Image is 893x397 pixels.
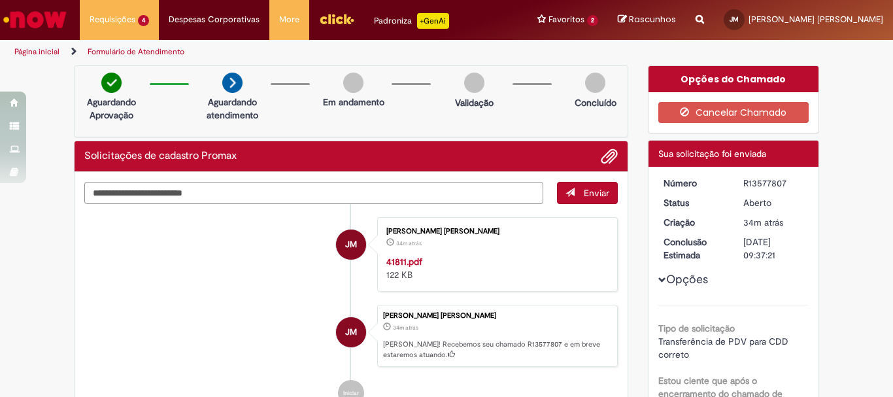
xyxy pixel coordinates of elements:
[345,229,357,260] span: JM
[743,177,804,190] div: R13577807
[90,13,135,26] span: Requisições
[417,13,449,29] p: +GenAi
[587,15,598,26] span: 2
[386,228,604,235] div: [PERSON_NAME] [PERSON_NAME]
[279,13,299,26] span: More
[386,256,422,268] a: 41811.pdf
[336,317,366,347] div: Jessica Cavalheiro Marani
[10,40,586,64] ul: Trilhas de página
[455,96,494,109] p: Validação
[201,95,264,122] p: Aguardando atendimento
[138,15,149,26] span: 4
[649,66,819,92] div: Opções do Chamado
[749,14,883,25] span: [PERSON_NAME] [PERSON_NAME]
[575,96,616,109] p: Concluído
[654,196,734,209] dt: Status
[601,148,618,165] button: Adicionar anexos
[222,73,243,93] img: arrow-next.png
[743,196,804,209] div: Aberto
[383,339,611,360] p: [PERSON_NAME]! Recebemos seu chamado R13577807 e em breve estaremos atuando.
[393,324,418,332] span: 34m atrás
[80,95,143,122] p: Aguardando Aprovação
[585,73,605,93] img: img-circle-grey.png
[629,13,676,26] span: Rascunhos
[730,15,739,24] span: JM
[84,305,618,368] li: Jessica Cavalheiro Marani
[396,239,422,247] time: 29/09/2025 15:37:07
[743,235,804,262] div: [DATE] 09:37:21
[84,182,543,204] textarea: Digite sua mensagem aqui...
[336,230,366,260] div: Jessica Cavalheiro Marani
[557,182,618,204] button: Enviar
[658,102,809,123] button: Cancelar Chamado
[343,73,363,93] img: img-circle-grey.png
[658,322,735,334] b: Tipo de solicitação
[618,14,676,26] a: Rascunhos
[548,13,584,26] span: Favoritos
[345,317,357,348] span: JM
[584,187,609,199] span: Enviar
[743,216,783,228] span: 34m atrás
[88,46,184,57] a: Formulário de Atendimento
[169,13,260,26] span: Despesas Corporativas
[654,235,734,262] dt: Conclusão Estimada
[658,148,766,160] span: Sua solicitação foi enviada
[658,336,791,360] span: Transferência de PDV para CDD correto
[654,177,734,190] dt: Número
[374,13,449,29] div: Padroniza
[654,216,734,229] dt: Criação
[319,9,354,29] img: click_logo_yellow_360x200.png
[386,255,604,281] div: 122 KB
[14,46,59,57] a: Página inicial
[101,73,122,93] img: check-circle-green.png
[396,239,422,247] span: 34m atrás
[1,7,69,33] img: ServiceNow
[743,216,804,229] div: 29/09/2025 15:37:11
[323,95,384,109] p: Em andamento
[383,312,611,320] div: [PERSON_NAME] [PERSON_NAME]
[393,324,418,332] time: 29/09/2025 15:37:11
[464,73,484,93] img: img-circle-grey.png
[84,150,237,162] h2: Solicitações de cadastro Promax Histórico de tíquete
